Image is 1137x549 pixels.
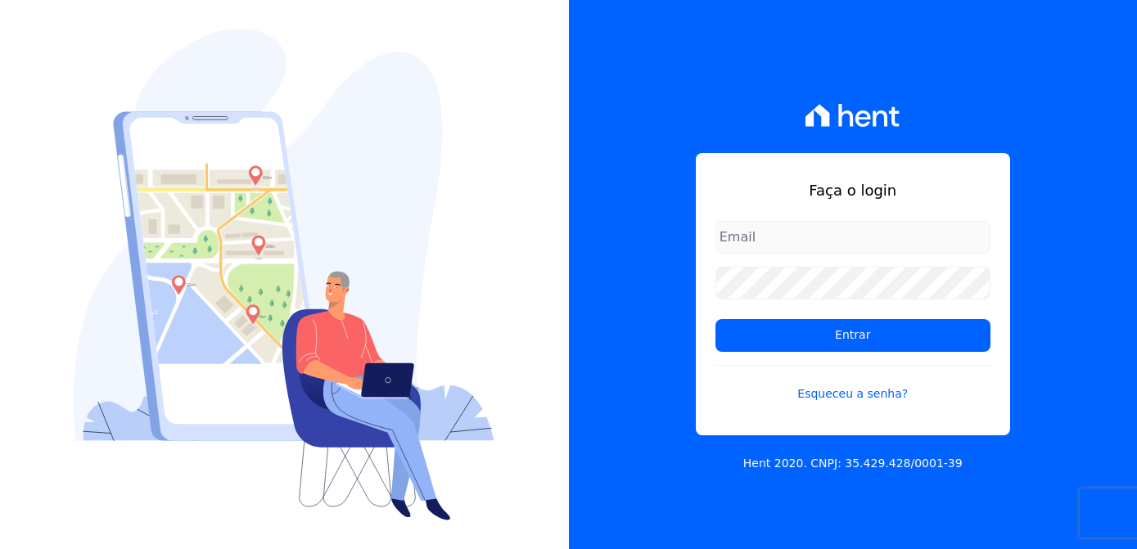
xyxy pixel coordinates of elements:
h1: Faça o login [715,179,990,201]
img: Login [74,29,494,520]
a: Esqueceu a senha? [715,365,990,403]
input: Email [715,221,990,254]
input: Entrar [715,319,990,352]
p: Hent 2020. CNPJ: 35.429.428/0001-39 [743,455,963,472]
